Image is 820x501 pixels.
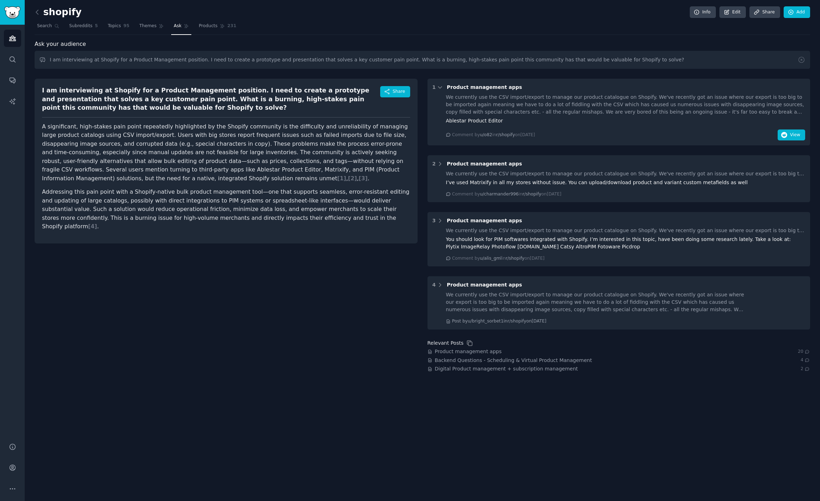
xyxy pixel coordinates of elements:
[447,161,522,167] span: Product management apps
[719,6,746,18] a: Edit
[790,132,800,138] span: View
[199,23,217,29] span: Products
[496,132,515,137] span: r/shopify
[69,23,92,29] span: Subreddits
[446,93,805,116] div: We currently use the CSV import/export to manage our product catalogue on Shopify. We've recently...
[801,357,810,363] span: 4
[174,23,181,29] span: Ask
[690,6,716,18] a: Info
[196,20,239,35] a: Products231
[801,366,810,372] span: 2
[446,117,805,125] div: Ablestar Product Editor
[447,84,522,90] span: Product management apps
[778,133,805,139] a: View
[446,291,745,313] div: We currently use the CSV import/export to manage our product catalogue on Shopify. We've recently...
[480,132,492,137] span: u/o82
[35,40,86,49] span: Ask your audience
[432,281,436,289] div: 4
[432,217,436,224] div: 3
[798,349,810,355] span: 20
[359,175,367,182] span: [ 3 ]
[105,20,132,35] a: Topics95
[137,20,167,35] a: Themes
[171,20,191,35] a: Ask
[784,6,810,18] a: Add
[88,223,97,230] span: [ 4 ]
[452,255,545,262] div: Comment by in on [DATE]
[67,20,100,35] a: Subreddits5
[42,188,410,231] p: Addressing this pain point with a Shopify-native bulk product management tool—one that supports s...
[452,132,535,138] div: Comment by in on [DATE]
[337,175,346,182] span: [ 1 ]
[480,192,519,197] span: u/charmander996
[4,6,20,19] img: GummySearch logo
[35,51,810,69] input: Ask this audience a question...
[435,348,502,355] a: Product management apps
[42,86,380,112] div: I am interviewing at Shopify for a Product Management position. I need to create a prototype and ...
[35,7,82,18] h2: shopify
[393,89,405,95] span: Share
[95,23,98,29] span: 5
[505,256,524,261] span: r/shopify
[452,318,546,325] div: Post by u/bright_sorbet1 in r/shopify on [DATE]
[446,236,805,250] div: You should look for PIM softwares integrated with Shopify. I’m interested in this topic, have bee...
[446,170,805,177] div: We currently use the CSV import/export to manage our product catalogue on Shopify. We've recently...
[139,23,157,29] span: Themes
[480,256,502,261] span: u/alis_gml
[37,23,52,29] span: Search
[522,192,541,197] span: r/shopify
[446,179,805,186] div: I’ve used Matrixify in all my stores without issue. You can upload/download product and variant c...
[432,84,436,91] div: 1
[447,218,522,223] span: Product management apps
[435,357,592,364] a: Backend Questions - Scheduling & Virtual Product Management
[435,365,578,373] a: Digital Product management + subscription management
[124,23,130,29] span: 95
[432,160,436,168] div: 2
[108,23,121,29] span: Topics
[446,227,805,234] div: We currently use the CSV import/export to manage our product catalogue on Shopify. We've recently...
[427,339,463,347] div: Relevant Posts
[452,191,562,198] div: Comment by in on [DATE]
[227,23,237,29] span: 231
[447,282,522,288] span: Product management apps
[348,175,357,182] span: [ 2 ]
[749,6,780,18] a: Share
[380,86,410,97] button: Share
[35,20,62,35] a: Search
[778,129,805,141] button: View
[42,122,410,183] p: A significant, high-stakes pain point repeatedly highlighted by the Shopify community is the diff...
